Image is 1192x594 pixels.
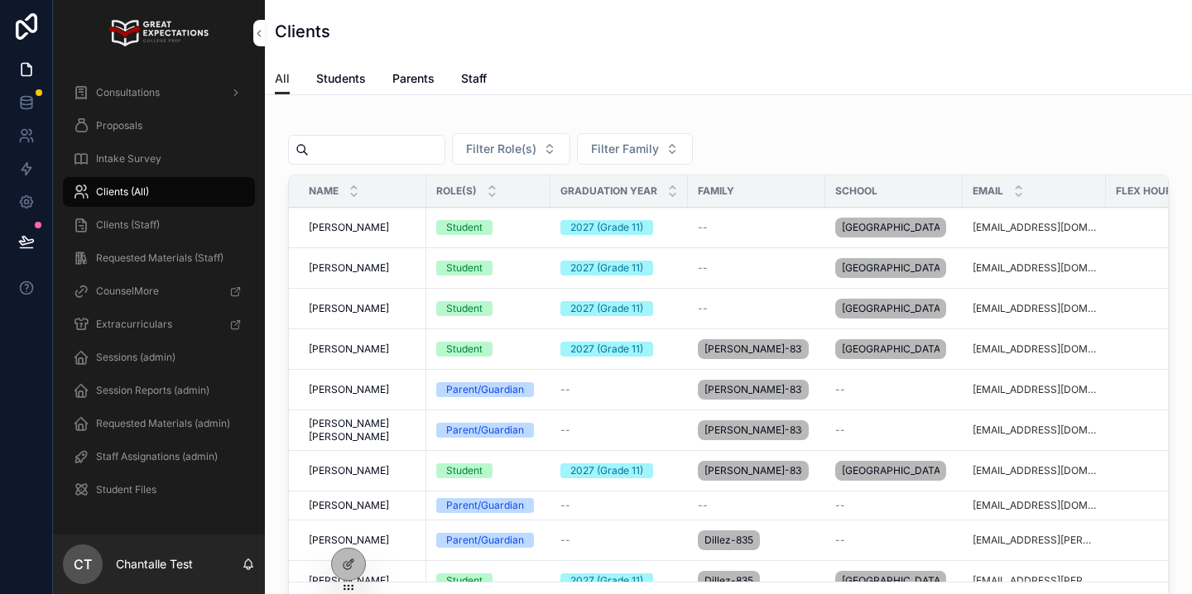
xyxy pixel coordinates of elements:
span: -- [835,534,845,547]
a: Staff [461,64,487,97]
span: [GEOGRAPHIC_DATA] [842,261,940,275]
span: -- [698,499,708,512]
a: -- [698,261,815,275]
a: Session Reports (admin) [63,376,255,405]
span: -- [560,534,570,547]
a: [EMAIL_ADDRESS][PERSON_NAME][DOMAIN_NAME] [973,574,1096,587]
a: Requested Materials (Staff) [63,243,255,273]
span: [PERSON_NAME] [309,343,389,356]
a: [PERSON_NAME] [309,343,416,356]
a: Parents [392,64,435,97]
span: [PERSON_NAME] [309,383,389,396]
span: Filter Family [591,141,659,157]
a: Parent/Guardian [436,533,541,548]
span: -- [560,499,570,512]
span: Email [973,184,1003,198]
div: Student [446,573,483,588]
div: Parent/Guardian [446,382,524,397]
a: [PERSON_NAME] [PERSON_NAME] [309,417,416,443]
a: Student [436,463,541,478]
a: [EMAIL_ADDRESS][DOMAIN_NAME] [973,383,1096,396]
div: Parent/Guardian [446,423,524,438]
span: -- [698,261,708,275]
div: 2027 (Grade 11) [570,463,643,478]
a: [EMAIL_ADDRESS][DOMAIN_NAME] [973,343,1096,356]
button: Select Button [452,133,570,165]
span: Students [316,70,366,87]
span: [PERSON_NAME]-836 [704,464,802,477]
a: -- [560,534,678,547]
span: [PERSON_NAME] [309,302,389,315]
a: [EMAIL_ADDRESS][PERSON_NAME][DOMAIN_NAME] [973,534,1096,547]
span: [PERSON_NAME] [309,574,389,587]
a: Parent/Guardian [436,382,541,397]
a: [PERSON_NAME]-836 [698,457,815,484]
a: Intake Survey [63,144,255,174]
a: [PERSON_NAME] [309,499,416,512]
h1: Clients [275,20,330,43]
a: 2027 (Grade 11) [560,342,678,357]
span: School [835,184,877,198]
span: Dillez-835 [704,534,753,547]
a: CounselMore [63,276,255,306]
span: CT [74,554,92,574]
span: Requested Materials (Staff) [96,251,223,265]
span: -- [560,383,570,396]
a: [PERSON_NAME] [309,261,416,275]
span: -- [560,424,570,437]
span: [GEOGRAPHIC_DATA] [842,343,940,356]
a: Student [436,342,541,357]
a: [EMAIL_ADDRESS][DOMAIN_NAME] [973,499,1096,512]
span: Staff Assignations (admin) [96,450,218,463]
a: [PERSON_NAME] [309,383,416,396]
a: Student [436,220,541,235]
a: Dillez-835 [698,527,815,553]
div: scrollable content [53,66,265,526]
a: [GEOGRAPHIC_DATA] [835,336,953,362]
a: Dillez-835 [698,568,815,594]
span: [GEOGRAPHIC_DATA] [842,221,940,234]
div: Student [446,463,483,478]
a: [EMAIL_ADDRESS][DOMAIN_NAME] [973,424,1096,437]
a: [PERSON_NAME] [309,221,416,234]
span: -- [835,499,845,512]
a: Proposals [63,111,255,141]
span: Filter Role(s) [466,141,536,157]
span: Name [309,184,339,198]
a: Parent/Guardian [436,423,541,438]
p: Chantalle Test [116,556,193,572]
a: -- [698,499,815,512]
div: Student [446,342,483,357]
a: 2027 (Grade 11) [560,261,678,275]
span: Graduation Year [560,184,657,198]
span: Clients (All) [96,185,149,199]
span: Student Files [96,483,156,496]
div: 2027 (Grade 11) [570,573,643,588]
span: Sessions (admin) [96,351,175,364]
a: -- [560,424,678,437]
a: Student [436,573,541,588]
a: Students [316,64,366,97]
span: [PERSON_NAME] [309,464,389,477]
a: 2027 (Grade 11) [560,301,678,316]
span: [PERSON_NAME]-836 [704,424,802,437]
div: Student [446,261,483,275]
button: Select Button [577,133,693,165]
a: Sessions (admin) [63,343,255,372]
span: Parents [392,70,435,87]
a: -- [835,424,953,437]
span: Extracurriculars [96,318,172,331]
a: [PERSON_NAME] [309,534,416,547]
a: [PERSON_NAME] [309,464,416,477]
a: [EMAIL_ADDRESS][DOMAIN_NAME] [973,302,1096,315]
a: [GEOGRAPHIC_DATA] [835,255,953,281]
a: 2027 (Grade 11) [560,573,678,588]
a: [GEOGRAPHIC_DATA] [835,214,953,241]
a: [EMAIL_ADDRESS][DOMAIN_NAME] [973,221,1096,234]
span: Role(s) [436,184,477,198]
